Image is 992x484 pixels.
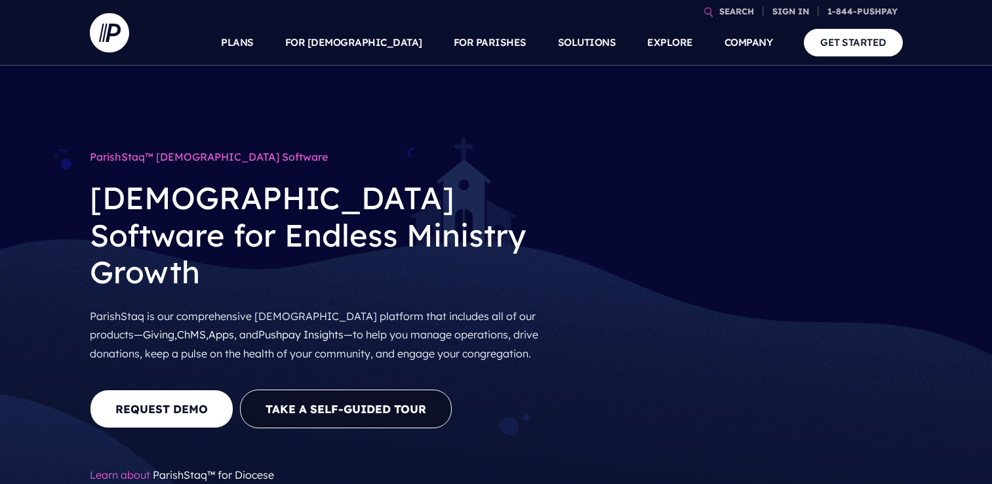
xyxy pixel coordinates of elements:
[454,20,526,66] a: FOR PARISHES
[647,20,693,66] a: EXPLORE
[90,144,555,169] h1: ParishStaq™ [DEMOGRAPHIC_DATA] Software
[177,328,206,341] a: ChMS
[90,169,555,301] h2: [DEMOGRAPHIC_DATA] Software for Endless Ministry Growth
[558,20,616,66] a: SOLUTIONS
[90,302,555,369] p: ParishStaq is our comprehensive [DEMOGRAPHIC_DATA] platform that includes all of our products— , ...
[221,20,254,66] a: PLANS
[208,328,234,341] a: Apps
[804,29,903,56] a: GET STARTED
[153,468,274,481] a: ParishStaq™ for Diocese
[285,20,422,66] a: FOR [DEMOGRAPHIC_DATA]
[724,20,773,66] a: COMPANY
[143,328,174,341] a: Giving
[258,328,344,341] a: Pushpay Insights
[90,390,233,428] a: REQUEST DEMO
[240,390,452,428] a: Take A Self-Guided Tour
